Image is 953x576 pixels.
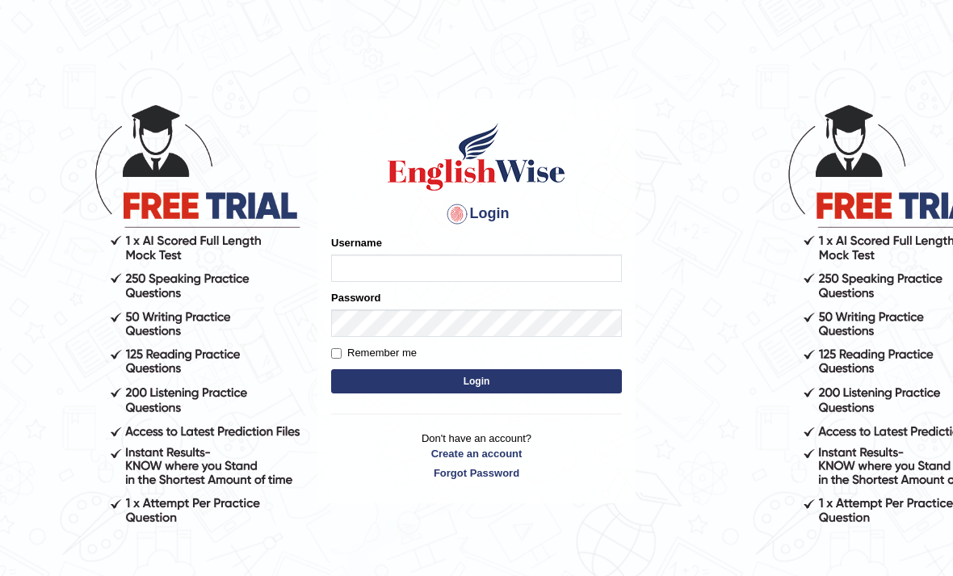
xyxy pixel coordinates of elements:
button: Login [331,369,622,393]
h4: Login [331,201,622,227]
label: Password [331,290,380,305]
label: Username [331,235,382,250]
a: Create an account [331,446,622,461]
label: Remember me [331,345,417,361]
img: Logo of English Wise sign in for intelligent practice with AI [384,120,569,193]
input: Remember me [331,348,342,359]
p: Don't have an account? [331,431,622,481]
a: Forgot Password [331,465,622,481]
